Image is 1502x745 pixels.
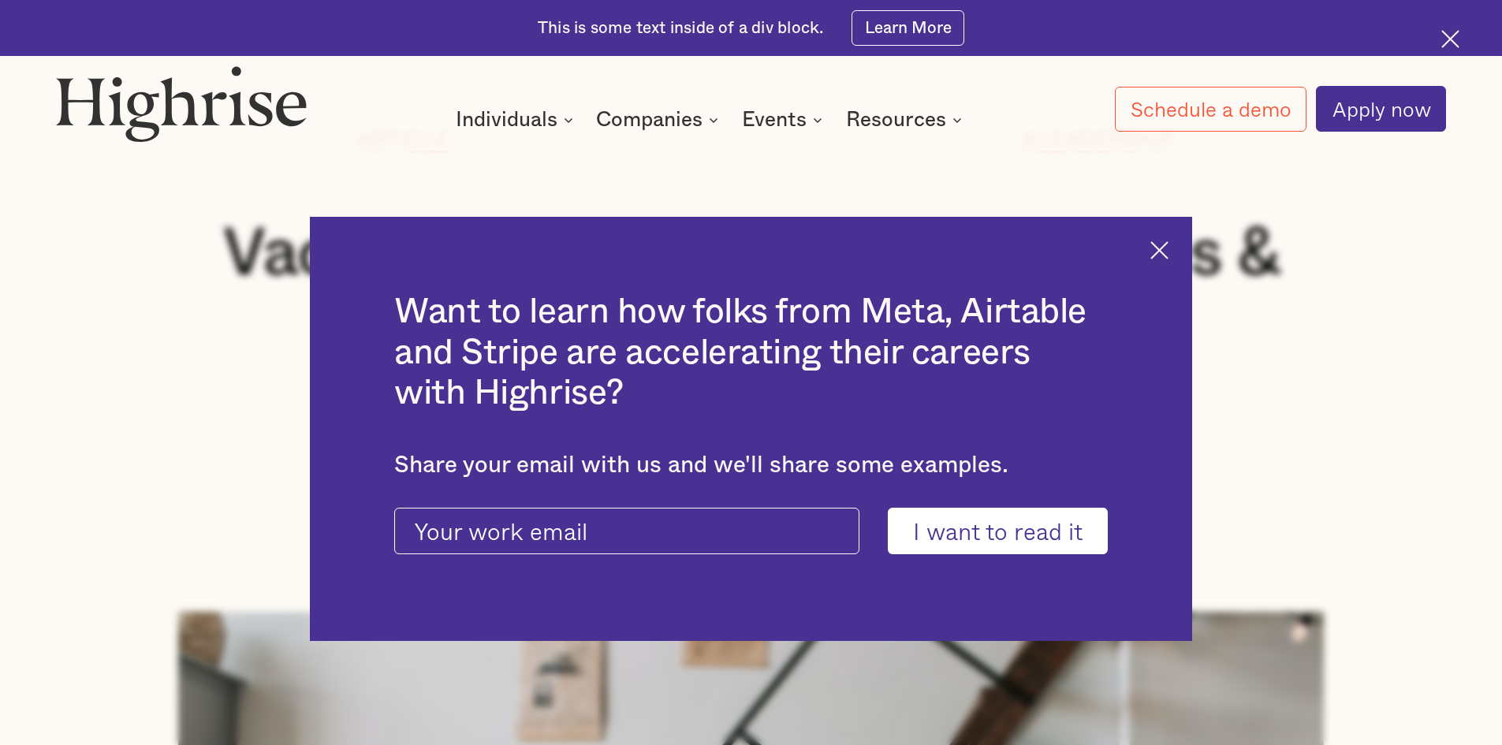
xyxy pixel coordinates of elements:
[742,110,827,129] div: Events
[56,65,307,141] img: Highrise logo
[1316,86,1446,132] a: Apply now
[852,10,964,46] a: Learn More
[596,110,703,129] div: Companies
[742,110,807,129] div: Events
[596,110,723,129] div: Companies
[394,508,1108,555] form: current-ascender-blog-article-modal-form
[888,508,1108,555] input: I want to read it
[1441,30,1459,48] img: Cross icon
[1150,241,1168,259] img: Cross icon
[456,110,557,129] div: Individuals
[846,110,967,129] div: Resources
[456,110,578,129] div: Individuals
[538,17,823,39] div: This is some text inside of a div block.
[846,110,946,129] div: Resources
[394,452,1108,479] div: Share your email with us and we'll share some examples.
[394,292,1108,414] h2: Want to learn how folks from Meta, Airtable and Stripe are accelerating their careers with Highrise?
[394,508,859,555] input: Your work email
[1115,87,1307,132] a: Schedule a demo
